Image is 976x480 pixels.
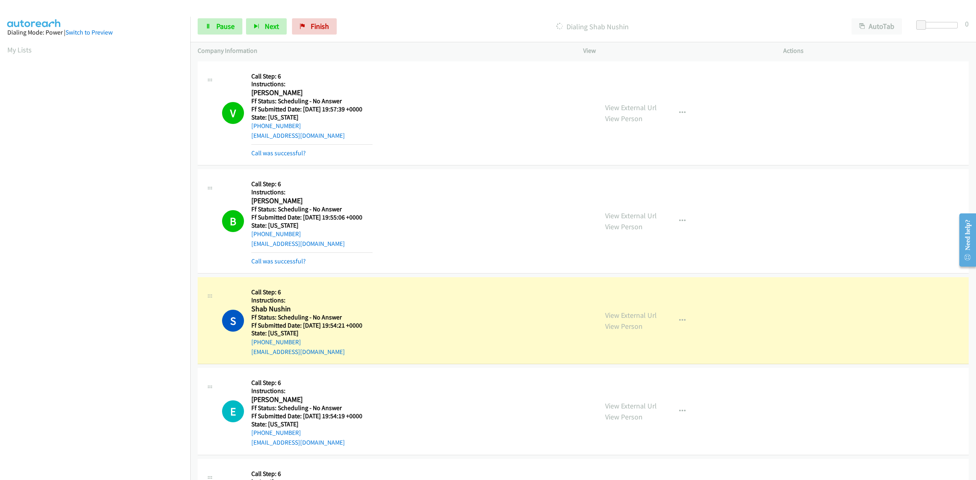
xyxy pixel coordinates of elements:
[251,387,373,395] h5: Instructions:
[605,103,657,112] a: View External Url
[246,18,287,35] button: Next
[605,412,643,421] a: View Person
[251,122,301,130] a: [PHONE_NUMBER]
[251,420,373,428] h5: State: [US_STATE]
[251,132,345,139] a: [EMAIL_ADDRESS][DOMAIN_NAME]
[251,97,373,105] h5: Ff Status: Scheduling - No Answer
[920,22,958,28] div: Delay between calls (in seconds)
[251,105,373,113] h5: Ff Submitted Date: [DATE] 19:57:39 +0000
[251,180,373,188] h5: Call Step: 6
[251,429,301,437] a: [PHONE_NUMBER]
[65,28,113,36] a: Switch to Preview
[7,63,190,449] iframe: Dialpad
[7,45,32,54] a: My Lists
[251,240,345,248] a: [EMAIL_ADDRESS][DOMAIN_NAME]
[7,28,183,37] div: Dialing Mode: Power |
[605,311,657,320] a: View External Url
[216,22,235,31] span: Pause
[251,296,373,304] h5: Instructions:
[251,188,373,196] h5: Instructions:
[222,210,244,232] h1: B
[251,230,301,238] a: [PHONE_NUMBER]
[251,395,373,404] h2: [PERSON_NAME]
[222,310,244,332] h1: S
[605,321,643,331] a: View Person
[251,257,306,265] a: Call was successful?
[251,88,373,98] h2: [PERSON_NAME]
[222,400,244,422] div: The call is yet to be attempted
[783,46,969,56] p: Actions
[265,22,279,31] span: Next
[348,21,837,32] p: Dialing Shab Nushin
[251,196,373,206] h2: [PERSON_NAME]
[251,338,301,346] a: [PHONE_NUMBER]
[311,22,329,31] span: Finish
[251,213,373,222] h5: Ff Submitted Date: [DATE] 19:55:06 +0000
[251,222,373,230] h5: State: [US_STATE]
[605,222,643,231] a: View Person
[251,348,345,356] a: [EMAIL_ADDRESS][DOMAIN_NAME]
[251,304,373,314] h2: Shab Nushin
[251,379,373,387] h5: Call Step: 6
[251,470,373,478] h5: Call Step: 6
[251,439,345,446] a: [EMAIL_ADDRESS][DOMAIN_NAME]
[251,404,373,412] h5: Ff Status: Scheduling - No Answer
[251,329,373,337] h5: State: [US_STATE]
[583,46,769,56] p: View
[251,412,373,420] h5: Ff Submitted Date: [DATE] 19:54:19 +0000
[251,288,373,296] h5: Call Step: 6
[222,400,244,422] h1: E
[222,102,244,124] h1: V
[605,401,657,410] a: View External Url
[251,205,373,213] h5: Ff Status: Scheduling - No Answer
[965,18,969,29] div: 0
[251,113,373,122] h5: State: [US_STATE]
[852,18,902,35] button: AutoTab
[952,208,976,272] iframe: Resource Center
[605,114,643,123] a: View Person
[605,211,657,220] a: View External Url
[198,46,569,56] p: Company Information
[292,18,337,35] a: Finish
[251,80,373,88] h5: Instructions:
[251,313,373,321] h5: Ff Status: Scheduling - No Answer
[251,321,373,330] h5: Ff Submitted Date: [DATE] 19:54:21 +0000
[251,72,373,80] h5: Call Step: 6
[251,149,306,157] a: Call was successful?
[198,18,242,35] a: Pause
